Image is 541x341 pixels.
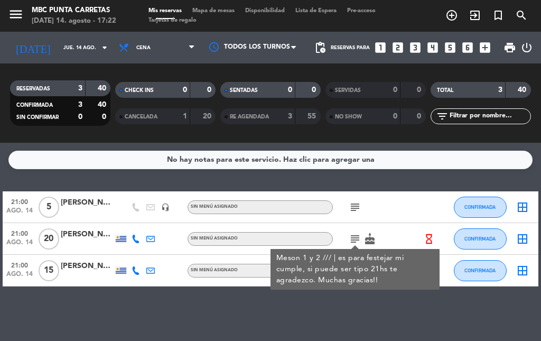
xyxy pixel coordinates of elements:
span: WALK IN [463,6,487,24]
span: 21:00 [6,227,33,239]
span: Cena [136,45,151,51]
span: CONFIRMADA [464,204,496,210]
i: cake [363,233,376,245]
span: Sin menú asignado [191,205,238,209]
button: CONFIRMADA [454,228,507,250]
span: pending_actions [314,41,327,54]
span: NO SHOW [335,114,362,119]
i: [DATE] [8,37,58,58]
i: power_settings_new [520,41,533,54]
i: arrow_drop_down [98,41,111,54]
span: CONFIRMADA [16,103,53,108]
i: border_all [516,233,529,245]
span: RE AGENDADA [230,114,269,119]
span: SERVIDAS [335,88,361,93]
i: looks_one [374,41,387,54]
strong: 1 [183,113,187,120]
input: Filtrar por nombre... [449,110,530,122]
strong: 0 [183,86,187,94]
span: SENTADAS [230,88,258,93]
strong: 3 [498,86,502,94]
i: exit_to_app [469,9,481,22]
div: MBC Punta Carretas [32,5,116,16]
strong: 0 [102,113,108,121]
button: menu [8,6,24,26]
span: Reservas para [331,45,370,51]
strong: 3 [78,85,82,92]
span: 15 [39,260,59,281]
i: search [515,9,528,22]
strong: 40 [98,101,108,108]
i: hourglass_empty [423,233,435,245]
i: subject [349,233,361,245]
span: TOTAL [437,88,453,93]
i: turned_in_not [492,9,505,22]
span: ago. 14 [6,271,33,283]
div: [PERSON_NAME] [61,228,114,241]
strong: 0 [78,113,82,121]
i: menu [8,6,24,22]
span: Mis reservas [143,8,187,14]
i: add_circle_outline [445,9,458,22]
span: Mapa de mesas [187,8,240,14]
span: 21:00 [6,195,33,207]
button: CONFIRMADA [454,260,507,281]
span: CONFIRMADA [464,268,496,273]
span: Reserva especial [487,6,510,24]
div: [DATE] 14. agosto - 17:22 [32,16,116,26]
span: 21:00 [6,259,33,271]
span: RESERVADAS [16,86,50,91]
div: Meson 1 y 2 /// | es para festejar mi cumple, si puede ser tipo 21hs te agradezco. Muchas gracias!! [276,253,434,286]
strong: 0 [417,113,423,120]
strong: 0 [393,113,397,120]
i: subject [349,201,361,214]
strong: 55 [307,113,318,120]
div: No hay notas para este servicio. Haz clic para agregar una [167,154,375,166]
button: CONFIRMADA [454,197,507,218]
i: looks_3 [408,41,422,54]
span: 20 [39,228,59,250]
strong: 0 [288,86,292,94]
span: Sin menú asignado [191,268,238,272]
strong: 0 [312,86,318,94]
span: Sin menú asignado [191,236,238,241]
strong: 0 [393,86,397,94]
div: LOG OUT [520,32,533,63]
span: CANCELADA [125,114,157,119]
i: headset_mic [161,203,170,211]
strong: 3 [78,101,82,108]
span: CONFIRMADA [464,236,496,242]
span: ago. 14 [6,207,33,219]
strong: 0 [417,86,423,94]
i: border_all [516,264,529,277]
strong: 20 [203,113,213,120]
i: looks_5 [443,41,457,54]
span: 5 [39,197,59,218]
span: Disponibilidad [240,8,290,14]
strong: 3 [288,113,292,120]
span: CHECK INS [125,88,154,93]
div: [PERSON_NAME] [61,197,114,209]
i: add_box [478,41,492,54]
span: Tarjetas de regalo [143,17,202,23]
i: looks_6 [461,41,474,54]
span: RESERVAR MESA [440,6,463,24]
i: looks_two [391,41,405,54]
span: print [503,41,516,54]
i: looks_4 [426,41,440,54]
span: Pre-acceso [342,8,381,14]
span: BUSCAR [510,6,533,24]
i: filter_list [436,110,449,123]
span: ago. 14 [6,239,33,251]
strong: 0 [207,86,213,94]
span: SIN CONFIRMAR [16,115,59,120]
span: Lista de Espera [290,8,342,14]
strong: 40 [98,85,108,92]
div: [PERSON_NAME] [61,260,114,272]
i: border_all [516,201,529,214]
strong: 40 [518,86,528,94]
